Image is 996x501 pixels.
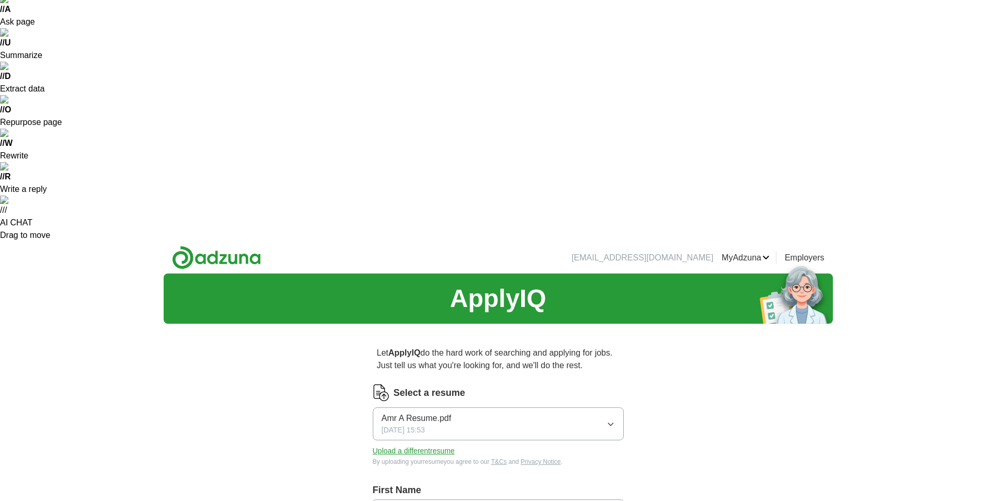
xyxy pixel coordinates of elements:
span: [DATE] 15:53 [382,425,425,436]
strong: ApplyIQ [388,348,420,357]
span: Amr A Resume.pdf [382,412,451,425]
a: T&Cs [491,458,507,465]
button: Upload a differentresume [373,446,455,457]
div: By uploading your resume you agree to our and . [373,457,624,466]
h1: ApplyIQ [450,280,546,317]
label: Select a resume [394,386,465,400]
img: CV Icon [373,384,390,401]
a: MyAdzuna [722,252,770,264]
p: Let do the hard work of searching and applying for jobs. Just tell us what you're looking for, an... [373,343,624,376]
button: Amr A Resume.pdf[DATE] 15:53 [373,407,624,440]
label: First Name [373,483,624,497]
a: Privacy Notice [521,458,561,465]
li: [EMAIL_ADDRESS][DOMAIN_NAME] [571,252,713,264]
img: Adzuna logo [172,246,261,269]
a: Employers [785,252,825,264]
